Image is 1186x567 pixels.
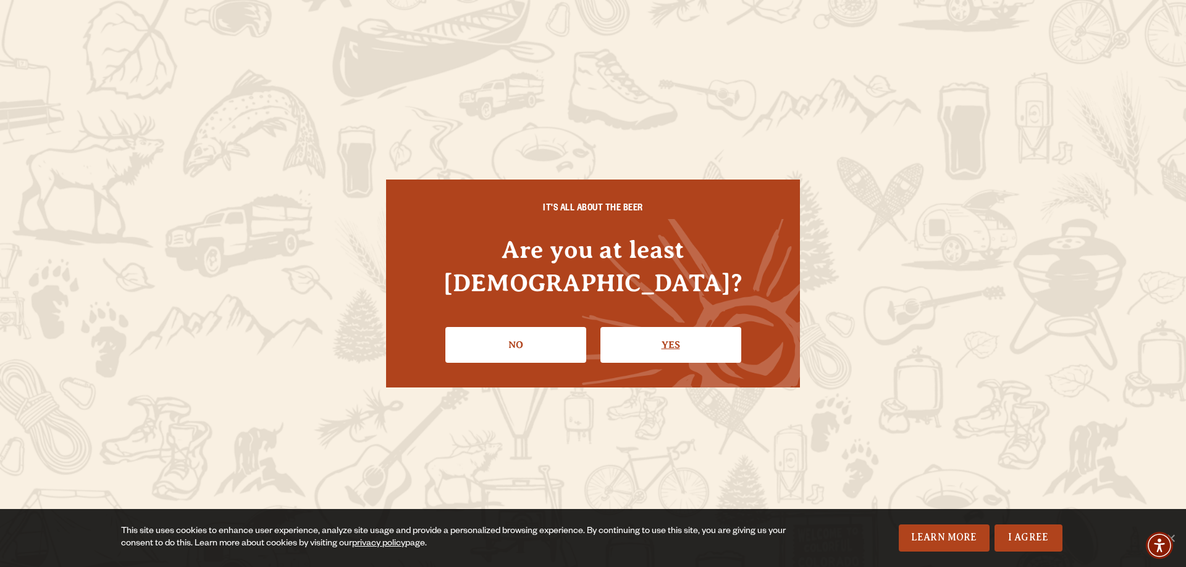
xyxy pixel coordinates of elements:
[899,524,990,552] a: Learn More
[1146,532,1173,559] div: Accessibility Menu
[445,327,586,363] a: No
[995,524,1062,552] a: I Agree
[600,327,741,363] a: Confirm I'm 21 or older
[352,539,405,549] a: privacy policy
[411,233,775,299] h4: Are you at least [DEMOGRAPHIC_DATA]?
[121,526,796,550] div: This site uses cookies to enhance user experience, analyze site usage and provide a personalized ...
[411,204,775,215] h6: IT'S ALL ABOUT THE BEER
